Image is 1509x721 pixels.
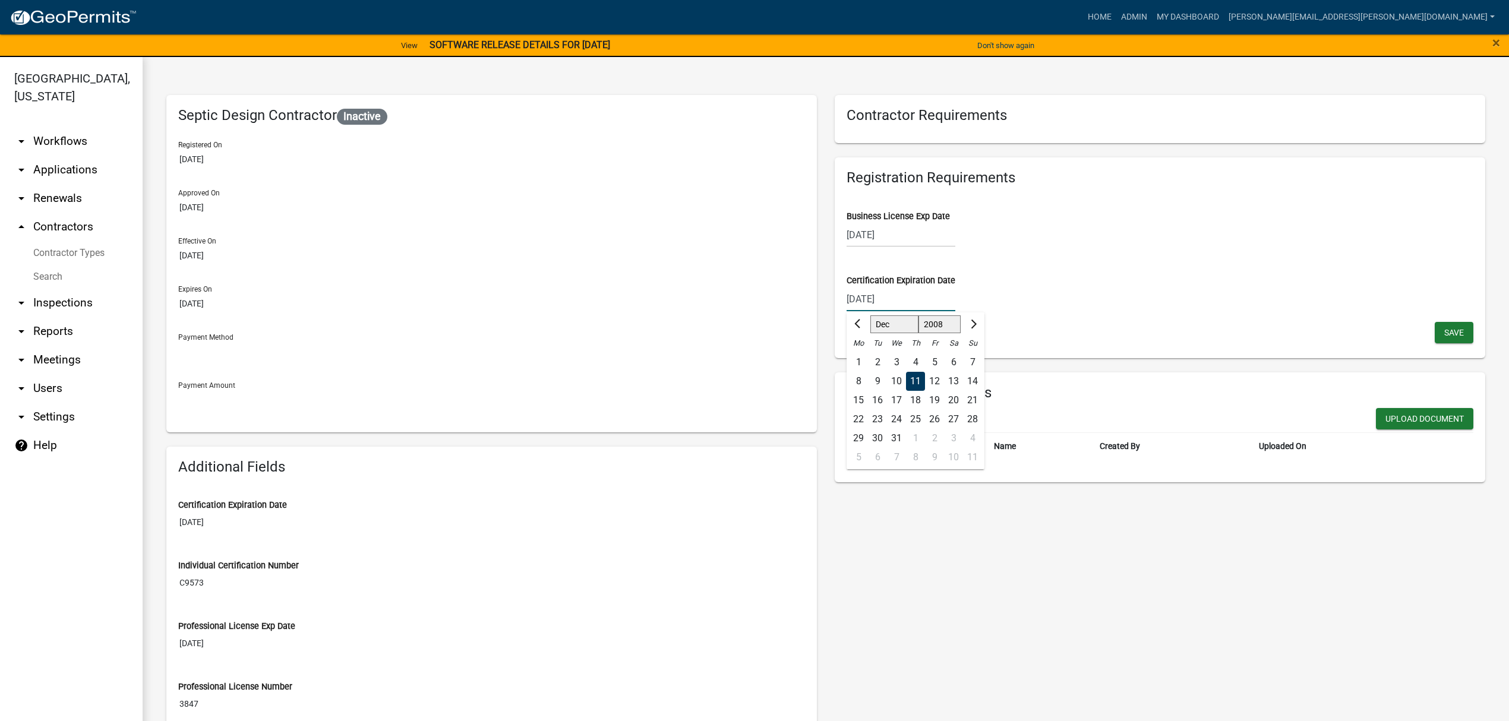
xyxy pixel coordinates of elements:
i: arrow_drop_down [14,296,29,310]
div: 29 [849,429,868,448]
h6: Contractor Requirements [847,107,1473,124]
button: Save [1435,322,1473,343]
div: 24 [887,410,906,429]
div: 13 [944,372,963,391]
a: View [396,36,422,55]
div: Sunday, December 21, 2008 [963,391,982,410]
button: Next month [965,315,980,334]
div: 31 [887,429,906,448]
div: Tuesday, January 6, 2009 [868,448,887,467]
div: Wednesday, January 7, 2009 [887,448,906,467]
div: 11 [963,448,982,467]
button: Previous month [851,315,866,334]
div: Sunday, December 7, 2008 [963,353,982,372]
div: Sunday, January 11, 2009 [963,448,982,467]
div: Thursday, December 11, 2008 [906,372,925,391]
th: Created By [1093,433,1252,460]
div: Fr [925,334,944,353]
span: Inactive [337,109,387,125]
div: Monday, December 1, 2008 [849,353,868,372]
span: × [1492,34,1500,51]
div: Thursday, January 8, 2009 [906,448,925,467]
div: Sunday, December 28, 2008 [963,410,982,429]
div: Wednesday, December 10, 2008 [887,372,906,391]
div: Thursday, December 25, 2008 [906,410,925,429]
label: Professional License Number [178,683,292,691]
i: arrow_drop_down [14,353,29,367]
div: Saturday, December 20, 2008 [944,391,963,410]
i: arrow_drop_up [14,220,29,234]
div: 15 [849,391,868,410]
div: Monday, December 22, 2008 [849,410,868,429]
div: Saturday, December 27, 2008 [944,410,963,429]
div: 2 [868,353,887,372]
div: Wednesday, December 3, 2008 [887,353,906,372]
div: Monday, December 8, 2008 [849,372,868,391]
div: Friday, December 12, 2008 [925,372,944,391]
div: Saturday, January 3, 2009 [944,429,963,448]
div: Thursday, December 18, 2008 [906,391,925,410]
div: 5 [849,448,868,467]
div: Tuesday, December 16, 2008 [868,391,887,410]
select: Select year [918,315,961,333]
div: 1 [849,353,868,372]
div: Wednesday, December 31, 2008 [887,429,906,448]
div: 9 [925,448,944,467]
div: Mo [849,334,868,353]
button: Don't show again [973,36,1039,55]
div: Thursday, January 1, 2009 [906,429,925,448]
div: 2 [925,429,944,448]
div: Friday, December 19, 2008 [925,391,944,410]
div: Th [906,334,925,353]
div: 19 [925,391,944,410]
div: Sunday, January 4, 2009 [963,429,982,448]
wm-modal-confirm: New Document [1376,408,1473,432]
div: Sa [944,334,963,353]
i: help [14,438,29,453]
div: 17 [887,391,906,410]
div: 7 [963,353,982,372]
h6: Septic Design Contractor [178,107,805,125]
div: 14 [963,372,982,391]
div: 10 [887,372,906,391]
div: 6 [944,353,963,372]
div: Monday, December 29, 2008 [849,429,868,448]
button: Upload Document [1376,408,1473,429]
div: Friday, December 26, 2008 [925,410,944,429]
div: Su [963,334,982,353]
input: mm/dd/yyyy [847,287,955,311]
i: arrow_drop_down [14,410,29,424]
div: 25 [906,410,925,429]
div: 3 [887,353,906,372]
div: Monday, December 15, 2008 [849,391,868,410]
h6: Contractor Documents [847,384,1473,401]
i: arrow_drop_down [14,324,29,339]
div: Friday, January 9, 2009 [925,448,944,467]
strong: SOFTWARE RELEASE DETAILS FOR [DATE] [430,39,610,50]
h6: Additional Fields [178,458,805,476]
div: 11 [906,372,925,391]
div: 18 [906,391,925,410]
th: Uploaded On [1252,433,1432,460]
a: My Dashboard [1152,6,1224,29]
label: Certification Expiration Date [847,277,955,285]
div: 28 [963,410,982,429]
select: Select month [870,315,918,333]
a: Home [1083,6,1116,29]
div: 7 [887,448,906,467]
th: Name [987,433,1093,460]
div: 9 [868,372,887,391]
div: 23 [868,410,887,429]
div: 26 [925,410,944,429]
a: [PERSON_NAME][EMAIL_ADDRESS][PERSON_NAME][DOMAIN_NAME] [1224,6,1499,29]
div: Thursday, December 4, 2008 [906,353,925,372]
i: arrow_drop_down [14,191,29,205]
i: arrow_drop_down [14,381,29,396]
i: arrow_drop_down [14,163,29,177]
span: Save [1444,327,1464,337]
div: 22 [849,410,868,429]
a: Admin [1116,6,1152,29]
div: Saturday, January 10, 2009 [944,448,963,467]
div: Monday, January 5, 2009 [849,448,868,467]
input: mm/dd/yyyy [847,223,955,247]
